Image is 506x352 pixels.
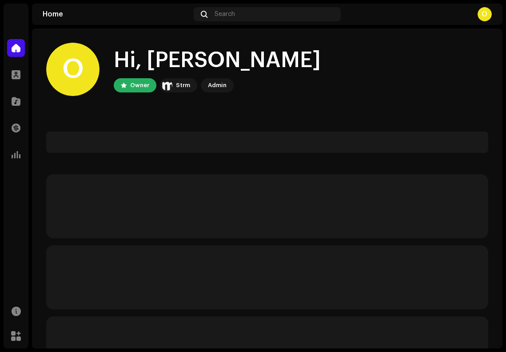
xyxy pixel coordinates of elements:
[43,11,190,18] div: Home
[114,46,321,75] div: Hi, [PERSON_NAME]
[162,80,172,91] img: 408b884b-546b-4518-8448-1008f9c76b02
[478,7,492,21] div: O
[176,80,190,91] div: Strm
[208,80,227,91] div: Admin
[46,43,100,96] div: O
[130,80,149,91] div: Owner
[215,11,235,18] span: Search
